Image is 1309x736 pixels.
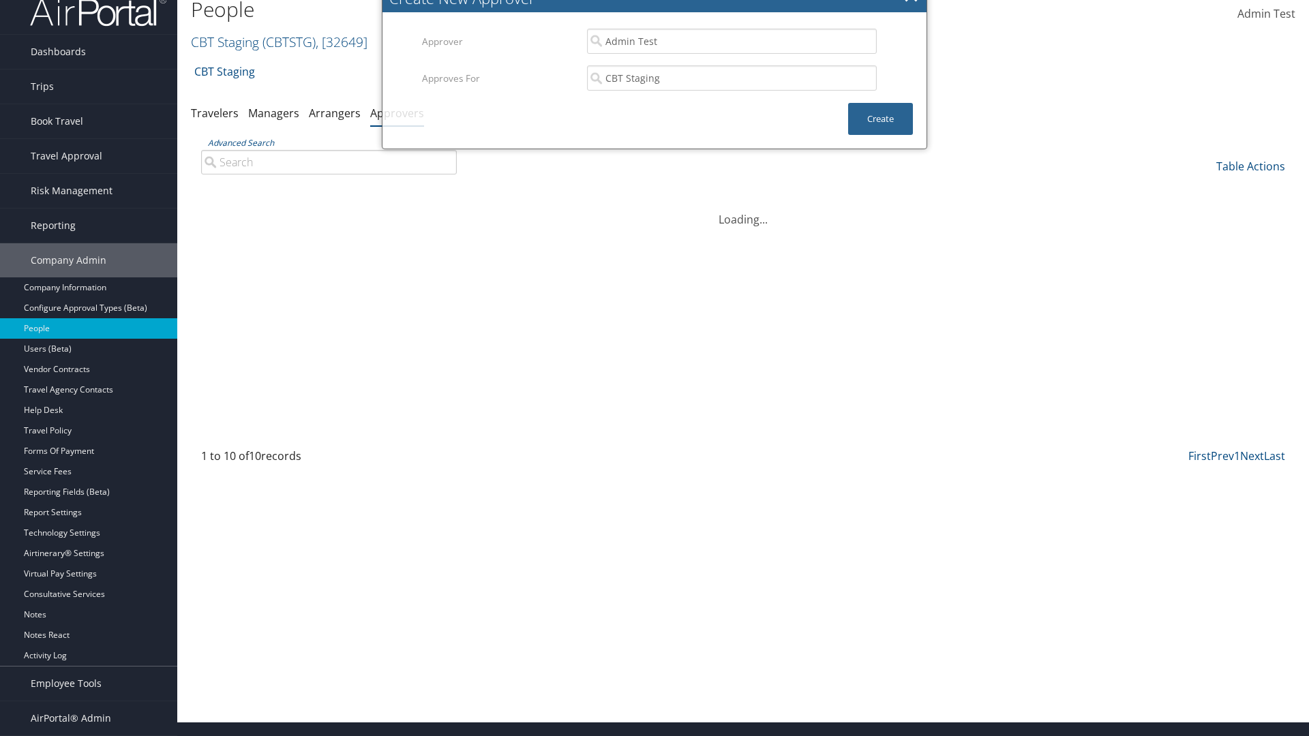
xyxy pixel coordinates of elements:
span: AirPortal® Admin [31,701,111,735]
span: Employee Tools [31,666,102,701]
a: CBT Staging [191,33,367,51]
label: Approver [422,29,577,55]
a: Prev [1211,448,1234,463]
a: Advanced Search [208,137,274,149]
a: Arrangers [309,106,361,121]
span: Reporting [31,209,76,243]
a: Table Actions [1216,159,1285,174]
a: Next [1240,448,1264,463]
span: Dashboards [31,35,86,69]
span: Risk Management [31,174,112,208]
span: , [ 32649 ] [316,33,367,51]
input: Advanced Search [201,150,457,174]
span: Trips [31,70,54,104]
span: Admin Test [1237,6,1295,21]
a: CBT Staging [194,58,255,85]
a: Approvers [370,106,424,121]
span: Company Admin [31,243,106,277]
span: Book Travel [31,104,83,138]
label: Approves For [422,65,577,91]
span: Travel Approval [31,139,102,173]
a: 1 [1234,448,1240,463]
a: Last [1264,448,1285,463]
span: 10 [249,448,261,463]
button: Create [848,103,913,135]
span: ( CBTSTG ) [262,33,316,51]
a: First [1188,448,1211,463]
div: 1 to 10 of records [201,448,457,471]
div: Loading... [191,195,1295,228]
a: Managers [248,106,299,121]
a: Travelers [191,106,239,121]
